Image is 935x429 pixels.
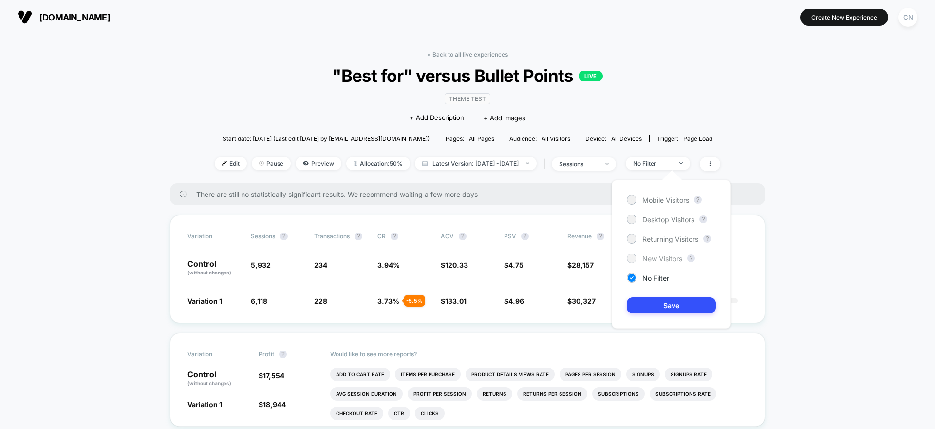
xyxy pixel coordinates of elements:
[187,270,231,275] span: (without changes)
[441,261,468,269] span: $
[259,371,284,380] span: $
[800,9,888,26] button: Create New Experience
[466,368,555,381] li: Product Details Views Rate
[388,407,410,420] li: Ctr
[279,351,287,358] button: ?
[559,160,598,168] div: sessions
[542,157,552,171] span: |
[422,161,428,166] img: calendar
[404,295,425,307] div: - 5.5 %
[252,157,291,170] span: Pause
[240,65,695,86] span: "Best for" versus Bullet Points
[251,261,271,269] span: 5,932
[508,297,524,305] span: 4.96
[187,297,222,305] span: Variation 1
[187,380,231,386] span: (without changes)
[215,157,247,170] span: Edit
[330,351,748,358] p: Would like to see more reports?
[633,160,672,167] div: No Filter
[509,135,570,142] div: Audience:
[354,161,357,166] img: rebalance
[504,261,524,269] span: $
[251,233,275,240] span: Sessions
[441,297,467,305] span: $
[330,368,390,381] li: Add To Cart Rate
[314,297,327,305] span: 228
[446,135,494,142] div: Pages:
[699,215,707,223] button: ?
[521,233,529,240] button: ?
[259,351,274,358] span: Profit
[441,233,454,240] span: AOV
[657,135,712,142] div: Trigger:
[469,135,494,142] span: all pages
[18,10,32,24] img: Visually logo
[642,235,698,243] span: Returning Visitors
[567,233,592,240] span: Revenue
[605,163,609,165] img: end
[642,274,669,282] span: No Filter
[650,387,716,401] li: Subscriptions Rate
[377,233,386,240] span: CR
[259,161,264,166] img: end
[459,233,467,240] button: ?
[280,233,288,240] button: ?
[642,196,689,204] span: Mobile Visitors
[187,233,241,240] span: Variation
[560,368,621,381] li: Pages Per Session
[187,351,241,358] span: Variation
[395,368,461,381] li: Items Per Purchase
[683,135,712,142] span: Page Load
[572,297,596,305] span: 30,327
[355,233,362,240] button: ?
[296,157,341,170] span: Preview
[611,135,642,142] span: all devices
[263,371,284,380] span: 17,554
[427,51,508,58] a: < Back to all live experiences
[592,387,645,401] li: Subscriptions
[39,12,110,22] span: [DOMAIN_NAME]
[187,260,241,276] p: Control
[579,71,603,81] p: LIVE
[504,297,524,305] span: $
[567,297,596,305] span: $
[15,9,113,25] button: [DOMAIN_NAME]
[391,233,398,240] button: ?
[526,162,529,164] img: end
[377,297,399,305] span: 3.73 %
[898,8,917,27] div: CN
[314,233,350,240] span: Transactions
[187,400,222,409] span: Variation 1
[445,93,490,104] span: Theme Test
[703,235,711,243] button: ?
[410,113,464,123] span: + Add Description
[627,297,716,313] button: Save
[251,297,267,305] span: 6,118
[259,400,286,409] span: $
[408,387,472,401] li: Profit Per Session
[626,368,660,381] li: Signups
[578,135,649,142] span: Device:
[642,254,682,263] span: New Visitors
[508,261,524,269] span: 4.75
[346,157,410,170] span: Allocation: 50%
[223,135,430,142] span: Start date: [DATE] (Last edit [DATE] by [EMAIL_ADDRESS][DOMAIN_NAME])
[196,190,746,198] span: There are still no statistically significant results. We recommend waiting a few more days
[542,135,570,142] span: All Visitors
[597,233,604,240] button: ?
[263,400,286,409] span: 18,944
[330,387,403,401] li: Avg Session Duration
[665,368,712,381] li: Signups Rate
[222,161,227,166] img: edit
[415,407,445,420] li: Clicks
[517,387,587,401] li: Returns Per Session
[687,254,695,262] button: ?
[445,297,467,305] span: 133.01
[314,261,327,269] span: 234
[484,114,525,122] span: + Add Images
[504,233,516,240] span: PSV
[572,261,594,269] span: 28,157
[694,196,702,204] button: ?
[896,7,920,27] button: CN
[187,370,249,387] p: Control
